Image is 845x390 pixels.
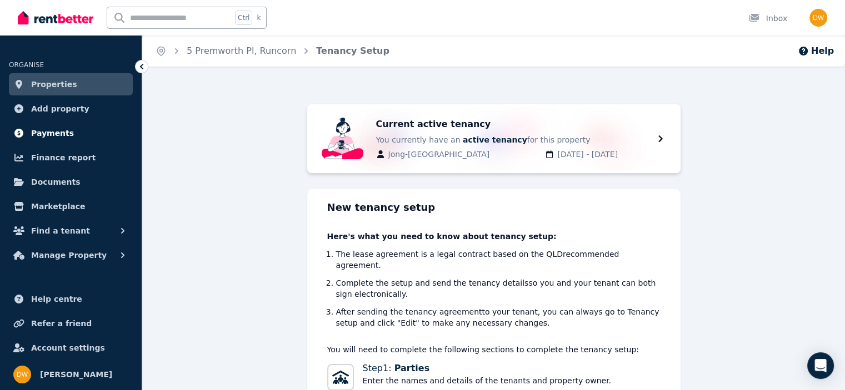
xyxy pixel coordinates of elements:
[798,44,834,58] button: Help
[807,352,834,379] div: Open Intercom Messenger
[31,200,85,213] span: Marketplace
[336,306,661,328] li: After sending the tenancy agreement to your tenant, you can always go to Tenancy setup and click ...
[327,200,661,215] h2: New tenancy setup
[9,122,133,144] a: Payments
[557,149,653,160] span: [DATE] - [DATE]
[9,61,44,69] span: ORGANISE
[376,118,647,131] span: Current active tenancy
[336,249,661,271] li: The lease agreement is a legal contract based on the QLD recommended agreement.
[316,44,389,58] span: Tenancy Setup
[394,363,430,373] span: Parties
[809,9,827,27] img: Dave Wu
[31,102,89,115] span: Add property
[235,11,252,25] span: Ctrl
[9,244,133,266] button: Manage Property
[142,36,403,67] nav: Breadcrumb
[9,195,133,217] a: Marketplace
[31,126,74,140] span: Payments
[13,366,31,383] img: Dave Wu
[187,45,296,56] a: 5 Premworth Pl, Runcorn
[31,78,77,91] span: Properties
[9,146,133,169] a: Finance report
[363,375,611,386] span: Enter the names and details of the tenants and property owner.
[9,171,133,193] a: Documents
[463,135,527,144] b: active tenancy
[327,231,661,242] p: Here's what you need to know about tenancy setup:
[31,249,107,262] span: Manage Property
[363,362,611,375] span: Step 1 :
[9,312,133,335] a: Refer a friend
[31,224,90,237] span: Find a tenant
[18,9,93,26] img: RentBetter
[748,13,787,24] div: Inbox
[388,149,539,160] span: Jong-[GEOGRAPHIC_DATA]
[9,73,133,95] a: Properties
[31,292,82,306] span: Help centre
[9,220,133,242] button: Find a tenant
[336,277,661,300] li: Complete the setup and send the tenancy details so you and your tenant can both sign electronical...
[9,98,133,120] a: Add property
[327,344,661,355] p: You will need to complete the following sections to complete the tenancy setup:
[31,175,81,189] span: Documents
[9,337,133,359] a: Account settings
[257,13,261,22] span: k
[376,134,647,145] span: You currently have an for this property
[31,151,96,164] span: Finance report
[9,288,133,310] a: Help centre
[31,317,92,330] span: Refer a friend
[40,368,112,381] span: [PERSON_NAME]
[31,341,105,354] span: Account settings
